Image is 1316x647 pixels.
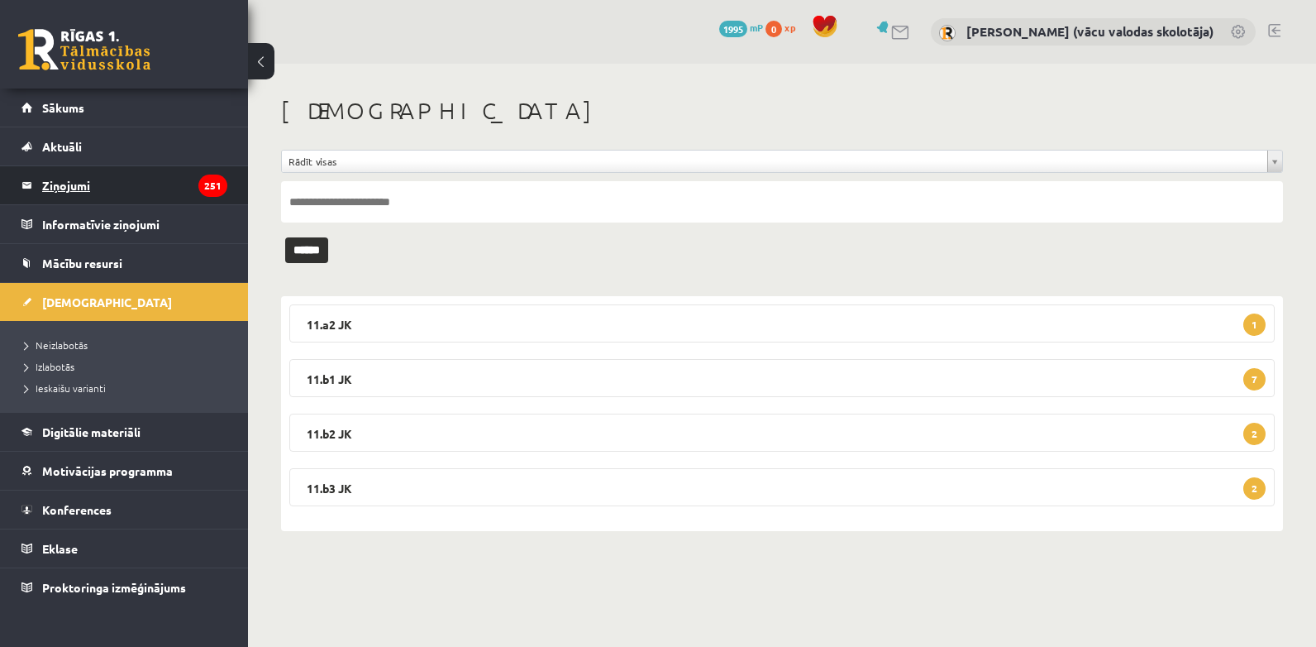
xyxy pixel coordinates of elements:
[42,463,173,478] span: Motivācijas programma
[719,21,747,37] span: 1995
[42,139,82,154] span: Aktuāli
[1243,423,1266,445] span: 2
[289,304,1275,343] legend: 11.a2 JK
[25,338,88,352] span: Neizlabotās
[21,413,227,451] a: Digitālie materiāli
[25,381,231,395] a: Ieskaišu varianti
[21,283,227,321] a: [DEMOGRAPHIC_DATA]
[281,97,1283,125] h1: [DEMOGRAPHIC_DATA]
[21,127,227,165] a: Aktuāli
[25,338,231,352] a: Neizlabotās
[21,568,227,606] a: Proktoringa izmēģinājums
[21,530,227,568] a: Eklase
[1243,314,1266,336] span: 1
[21,166,227,204] a: Ziņojumi251
[42,205,227,243] legend: Informatīvie ziņojumi
[42,424,141,439] span: Digitālie materiāli
[42,100,84,115] span: Sākums
[25,360,74,373] span: Izlabotās
[765,21,782,37] span: 0
[750,21,763,34] span: mP
[21,491,227,529] a: Konferences
[198,175,227,197] i: 251
[42,502,112,517] span: Konferences
[784,21,795,34] span: xp
[42,295,172,309] span: [DEMOGRAPHIC_DATA]
[288,151,1261,172] span: Rādīt visas
[21,205,227,243] a: Informatīvie ziņojumi
[42,166,227,204] legend: Ziņojumi
[719,21,763,34] a: 1995 mP
[289,468,1275,506] legend: 11.b3 JK
[939,25,956,41] img: Inga Volfa (vācu valodas skolotāja)
[42,541,78,556] span: Eklase
[42,256,122,271] span: Mācību resursi
[1243,368,1266,391] span: 7
[289,414,1275,452] legend: 11.b2 JK
[966,23,1213,40] a: [PERSON_NAME] (vācu valodas skolotāja)
[42,580,186,595] span: Proktoringa izmēģinājums
[1243,477,1266,500] span: 2
[25,359,231,374] a: Izlabotās
[21,452,227,490] a: Motivācijas programma
[21,244,227,282] a: Mācību resursi
[25,381,106,395] span: Ieskaišu varianti
[18,29,150,70] a: Rīgas 1. Tālmācības vidusskola
[282,151,1282,172] a: Rādīt visas
[21,89,227,127] a: Sākums
[289,359,1275,397] legend: 11.b1 JK
[765,21,803,34] a: 0 xp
